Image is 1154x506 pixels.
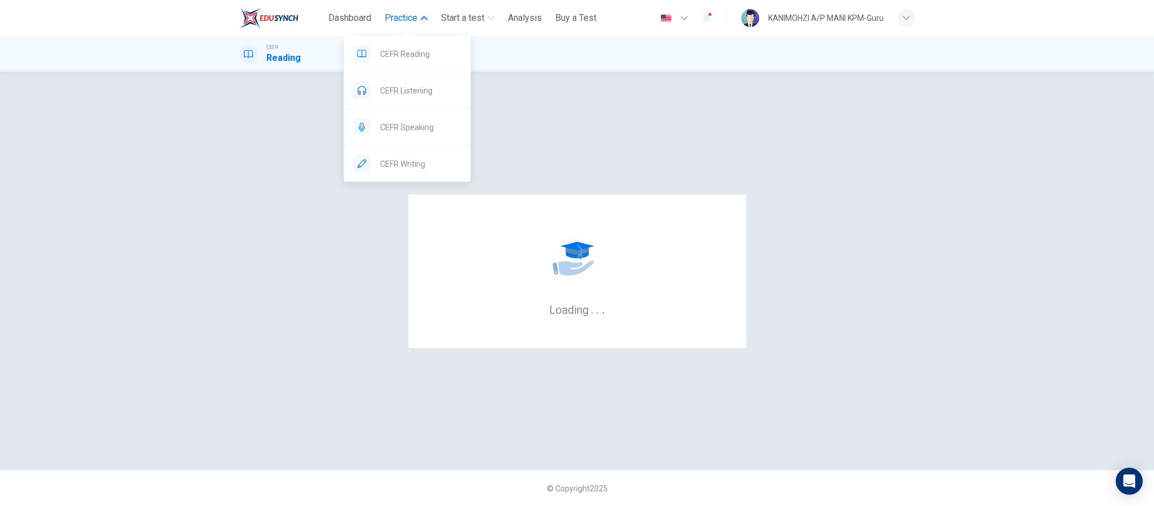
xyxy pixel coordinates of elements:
[380,8,432,28] button: Practice
[601,299,605,318] h6: .
[380,157,462,171] span: CEFR Writing
[504,8,546,28] button: Analysis
[441,11,484,25] span: Start a test
[239,7,298,29] img: ELTC logo
[741,9,759,27] img: Profile picture
[1116,468,1143,495] div: Open Intercom Messenger
[239,7,324,29] a: ELTC logo
[344,36,471,72] div: CEFR Reading
[659,14,673,23] img: en
[380,84,462,97] span: CEFR Listening
[380,47,462,61] span: CEFR Reading
[380,121,462,134] span: CEFR Speaking
[549,302,605,317] h6: Loading
[344,73,471,109] div: CEFR Listening
[590,299,594,318] h6: .
[385,11,417,25] span: Practice
[547,484,608,493] span: © Copyright 2025
[555,11,596,25] span: Buy a Test
[551,8,601,28] button: Buy a Test
[324,8,376,28] button: Dashboard
[436,8,499,28] button: Start a test
[344,146,471,182] div: CEFR Writing
[596,299,600,318] h6: .
[266,51,301,65] h1: Reading
[328,11,371,25] span: Dashboard
[508,11,542,25] span: Analysis
[266,43,278,51] span: CEFR
[768,11,884,25] div: KANIMOHZI A/P MANI KPM-Guru
[344,109,471,145] div: CEFR Speaking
